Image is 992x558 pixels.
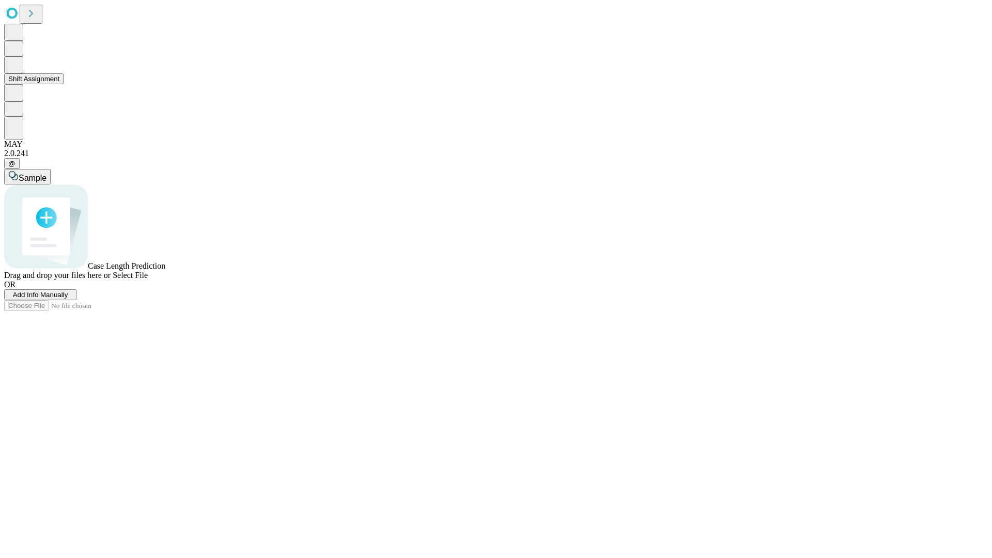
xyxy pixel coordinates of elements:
[88,261,165,270] span: Case Length Prediction
[13,291,68,299] span: Add Info Manually
[4,158,20,169] button: @
[4,73,64,84] button: Shift Assignment
[113,271,148,280] span: Select File
[4,280,16,289] span: OR
[4,169,51,184] button: Sample
[4,289,76,300] button: Add Info Manually
[19,174,47,182] span: Sample
[4,139,988,149] div: MAY
[8,160,16,167] span: @
[4,149,988,158] div: 2.0.241
[4,271,111,280] span: Drag and drop your files here or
